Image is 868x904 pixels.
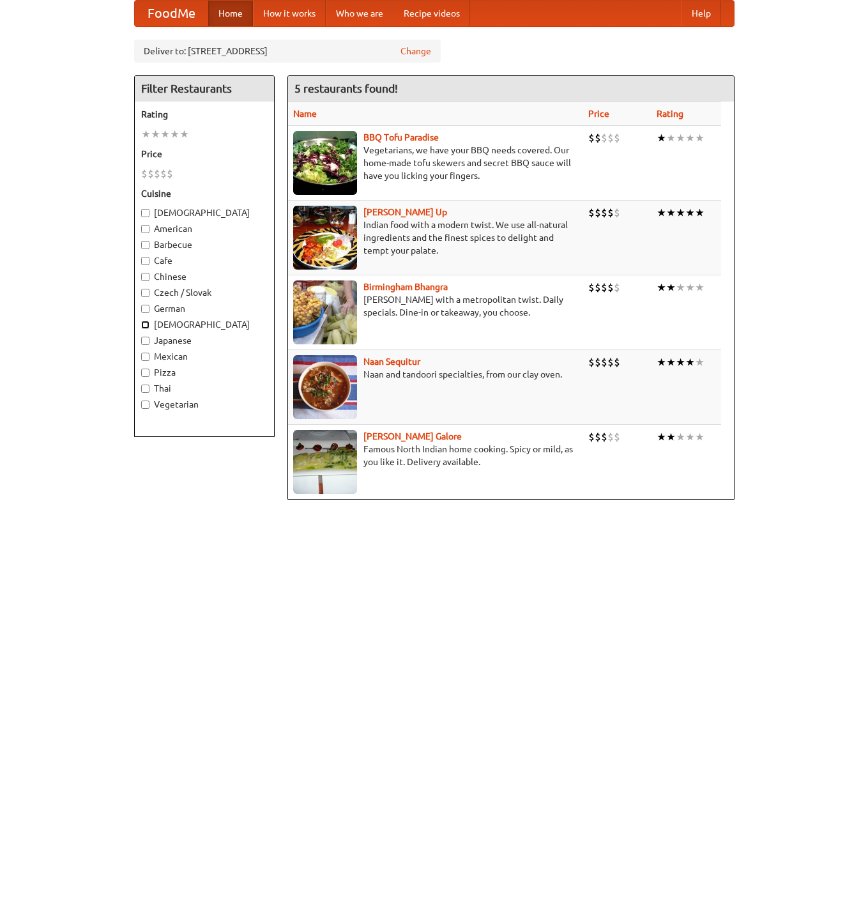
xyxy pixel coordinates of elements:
label: [DEMOGRAPHIC_DATA] [141,318,268,331]
a: Help [681,1,721,26]
ng-pluralize: 5 restaurants found! [294,82,398,95]
li: $ [601,430,607,444]
li: $ [141,167,148,181]
li: $ [601,206,607,220]
li: $ [167,167,173,181]
li: $ [607,131,614,145]
input: Barbecue [141,241,149,249]
li: $ [595,355,601,369]
li: $ [614,131,620,145]
input: Chinese [141,273,149,281]
li: ★ [685,280,695,295]
li: ★ [657,206,666,220]
li: $ [588,355,595,369]
a: Change [400,45,431,57]
li: ★ [685,355,695,369]
p: Naan and tandoori specialties, from our clay oven. [293,368,579,381]
a: Recipe videos [393,1,470,26]
li: ★ [695,355,704,369]
a: [PERSON_NAME] Galore [363,431,462,441]
label: Barbecue [141,238,268,251]
li: ★ [657,280,666,295]
li: ★ [666,280,676,295]
input: Czech / Slovak [141,289,149,297]
img: currygalore.jpg [293,430,357,494]
li: ★ [695,280,704,295]
li: ★ [170,127,179,141]
a: Name [293,109,317,119]
p: Famous North Indian home cooking. Spicy or mild, as you like it. Delivery available. [293,443,579,468]
li: ★ [685,206,695,220]
input: Vegetarian [141,401,149,409]
a: FoodMe [135,1,208,26]
li: $ [595,131,601,145]
input: Pizza [141,369,149,377]
li: ★ [160,127,170,141]
h4: Filter Restaurants [135,76,274,102]
li: ★ [695,206,704,220]
li: $ [588,206,595,220]
img: bhangra.jpg [293,280,357,344]
li: ★ [151,127,160,141]
label: [DEMOGRAPHIC_DATA] [141,206,268,219]
li: $ [614,355,620,369]
input: German [141,305,149,313]
li: ★ [676,430,685,444]
p: Indian food with a modern twist. We use all-natural ingredients and the finest spices to delight ... [293,218,579,257]
li: $ [607,206,614,220]
li: ★ [657,430,666,444]
h5: Price [141,148,268,160]
input: American [141,225,149,233]
li: $ [607,430,614,444]
div: Deliver to: [STREET_ADDRESS] [134,40,441,63]
label: Vegetarian [141,398,268,411]
li: $ [614,430,620,444]
li: ★ [666,206,676,220]
a: Birmingham Bhangra [363,282,448,292]
li: $ [154,167,160,181]
label: German [141,302,268,315]
label: Thai [141,382,268,395]
li: ★ [657,355,666,369]
input: Thai [141,385,149,393]
li: $ [588,131,595,145]
p: [PERSON_NAME] with a metropolitan twist. Daily specials. Dine-in or takeaway, you choose. [293,293,579,319]
li: $ [607,280,614,295]
li: ★ [695,430,704,444]
p: Vegetarians, we have your BBQ needs covered. Our home-made tofu skewers and secret BBQ sauce will... [293,144,579,182]
a: BBQ Tofu Paradise [363,132,439,142]
li: $ [607,355,614,369]
li: $ [601,280,607,295]
li: ★ [676,280,685,295]
a: How it works [253,1,326,26]
li: $ [588,280,595,295]
label: Chinese [141,270,268,283]
label: Japanese [141,334,268,347]
li: ★ [666,430,676,444]
li: $ [614,206,620,220]
li: ★ [685,430,695,444]
li: $ [160,167,167,181]
img: tofuparadise.jpg [293,131,357,195]
li: ★ [695,131,704,145]
li: $ [595,206,601,220]
li: ★ [666,131,676,145]
label: Czech / Slovak [141,286,268,299]
li: $ [601,131,607,145]
label: Cafe [141,254,268,267]
label: Mexican [141,350,268,363]
a: Price [588,109,609,119]
li: ★ [657,131,666,145]
li: ★ [676,206,685,220]
img: naansequitur.jpg [293,355,357,419]
li: ★ [179,127,189,141]
li: ★ [685,131,695,145]
a: Naan Sequitur [363,356,420,367]
input: Cafe [141,257,149,265]
a: Rating [657,109,683,119]
label: American [141,222,268,235]
li: $ [595,280,601,295]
